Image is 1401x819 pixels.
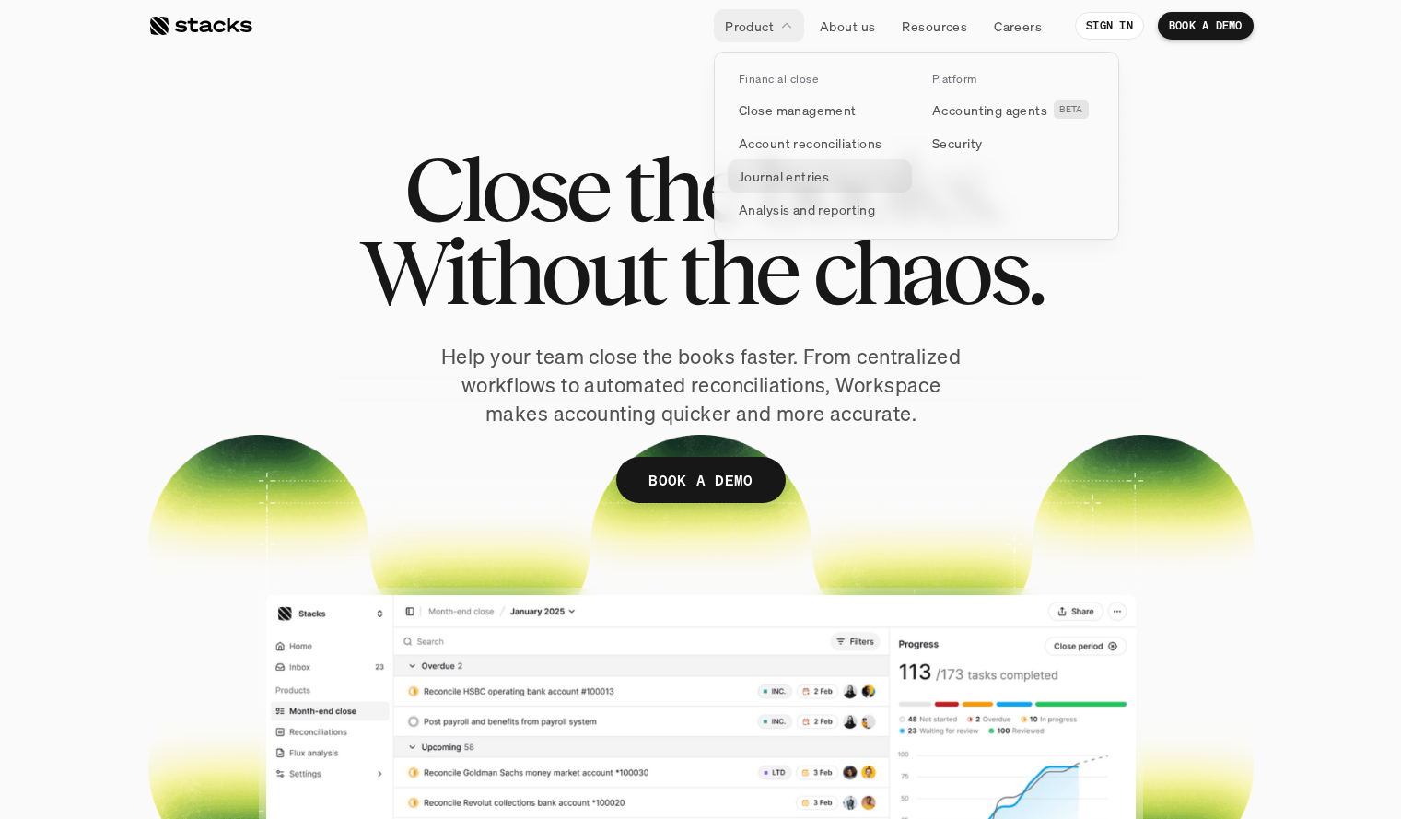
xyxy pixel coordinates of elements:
[739,200,875,219] p: Analysis and reporting
[359,230,663,313] span: Without
[679,230,797,313] span: the
[217,351,298,364] a: Privacy Policy
[891,9,978,42] a: Resources
[820,17,875,36] p: About us
[725,17,774,36] p: Product
[648,467,753,494] p: BOOK A DEMO
[809,9,886,42] a: About us
[616,457,786,503] a: BOOK A DEMO
[728,193,912,226] a: Analysis and reporting
[1158,12,1254,40] a: BOOK A DEMO
[739,73,818,86] p: Financial close
[403,147,607,230] span: Close
[994,17,1042,36] p: Careers
[434,343,968,427] p: Help your team close the books faster. From centralized workflows to automated reconciliations, W...
[812,230,1043,313] span: chaos.
[983,9,1053,42] a: Careers
[1169,19,1243,32] p: BOOK A DEMO
[932,100,1047,120] p: Accounting agents
[921,93,1105,126] a: Accounting agentsBETA
[932,134,982,153] p: Security
[739,134,882,153] p: Account reconciliations
[739,100,857,120] p: Close management
[902,17,967,36] p: Resources
[932,73,977,86] p: Platform
[728,126,912,159] a: Account reconciliations
[1075,12,1144,40] a: SIGN IN
[728,93,912,126] a: Close management
[739,167,829,186] p: Journal entries
[728,159,912,193] a: Journal entries
[1086,19,1133,32] p: SIGN IN
[921,126,1105,159] a: Security
[1059,104,1083,115] h2: BETA
[623,147,741,230] span: the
